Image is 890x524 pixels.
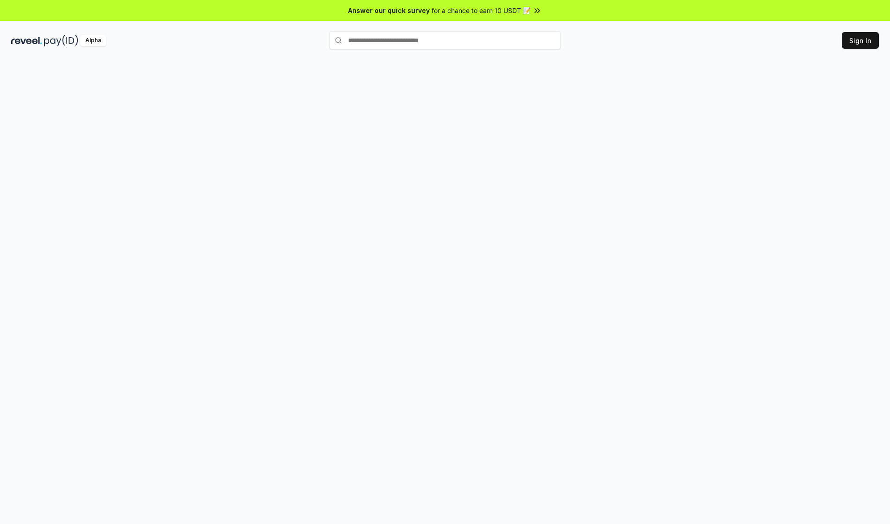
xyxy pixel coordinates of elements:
div: Alpha [80,35,106,46]
img: pay_id [44,35,78,46]
span: for a chance to earn 10 USDT 📝 [432,6,531,15]
img: reveel_dark [11,35,42,46]
button: Sign In [842,32,879,49]
span: Answer our quick survey [348,6,430,15]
